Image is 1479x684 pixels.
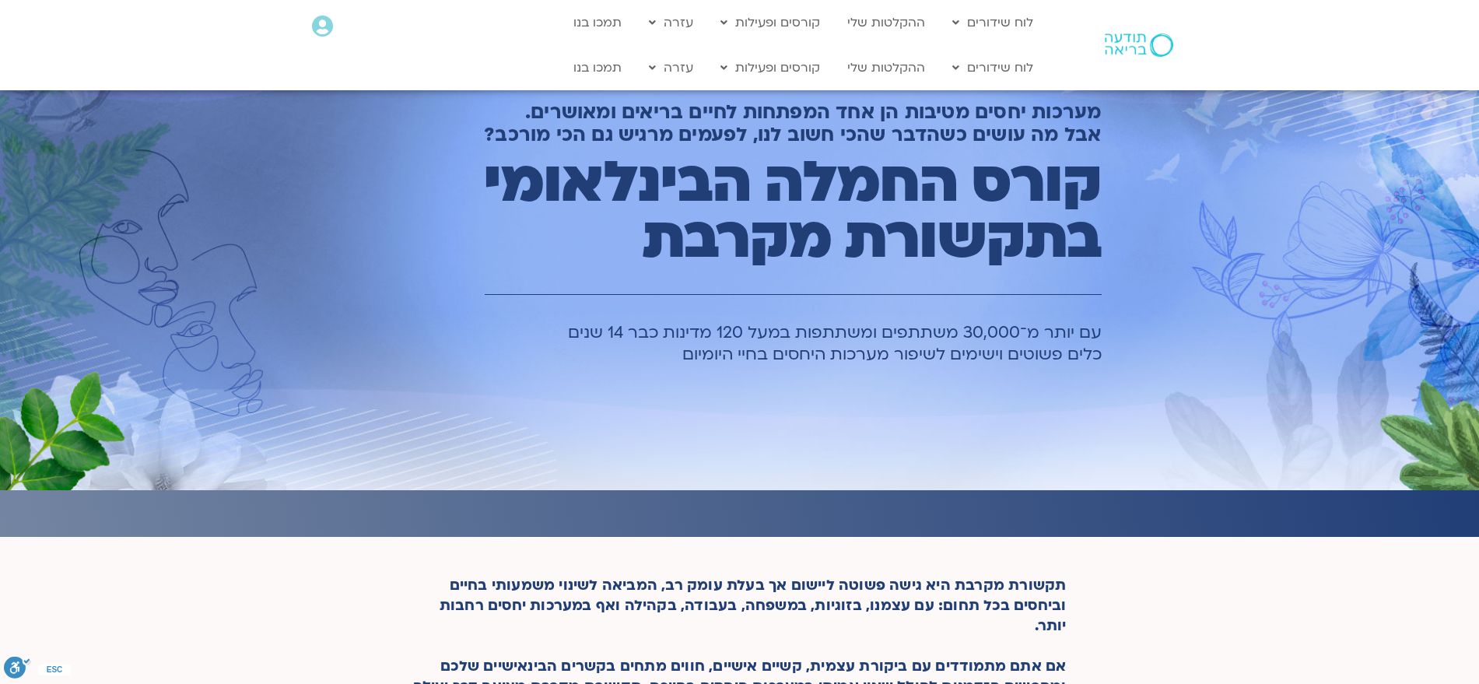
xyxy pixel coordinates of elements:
h1: קורס החמלה הבינלאומי בתקשורת מקרבת​ [415,155,1102,267]
a: לוח שידורים [945,53,1041,82]
a: קורסים ופעילות [713,8,828,37]
a: ההקלטות שלי [839,53,933,82]
a: עזרה [641,8,701,37]
a: לוח שידורים [945,8,1041,37]
a: תמכו בנו [566,53,629,82]
img: תודעה בריאה [1105,33,1173,57]
a: עזרה [641,53,701,82]
a: ההקלטות שלי [839,8,933,37]
a: תמכו בנו [566,8,629,37]
h1: עם יותר מ־30,000 משתתפים ומשתתפות במעל 120 מדינות כבר 14 שנים כלים פשוטים וישימים לשיפור מערכות ה... [415,322,1102,366]
a: קורסים ופעילות [713,53,828,82]
h2: מערכות יחסים מטיבות הן אחד המפתחות לחיים בריאים ומאושרים. אבל מה עושים כשהדבר שהכי חשוב לנו, לפעמ... [415,101,1102,146]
